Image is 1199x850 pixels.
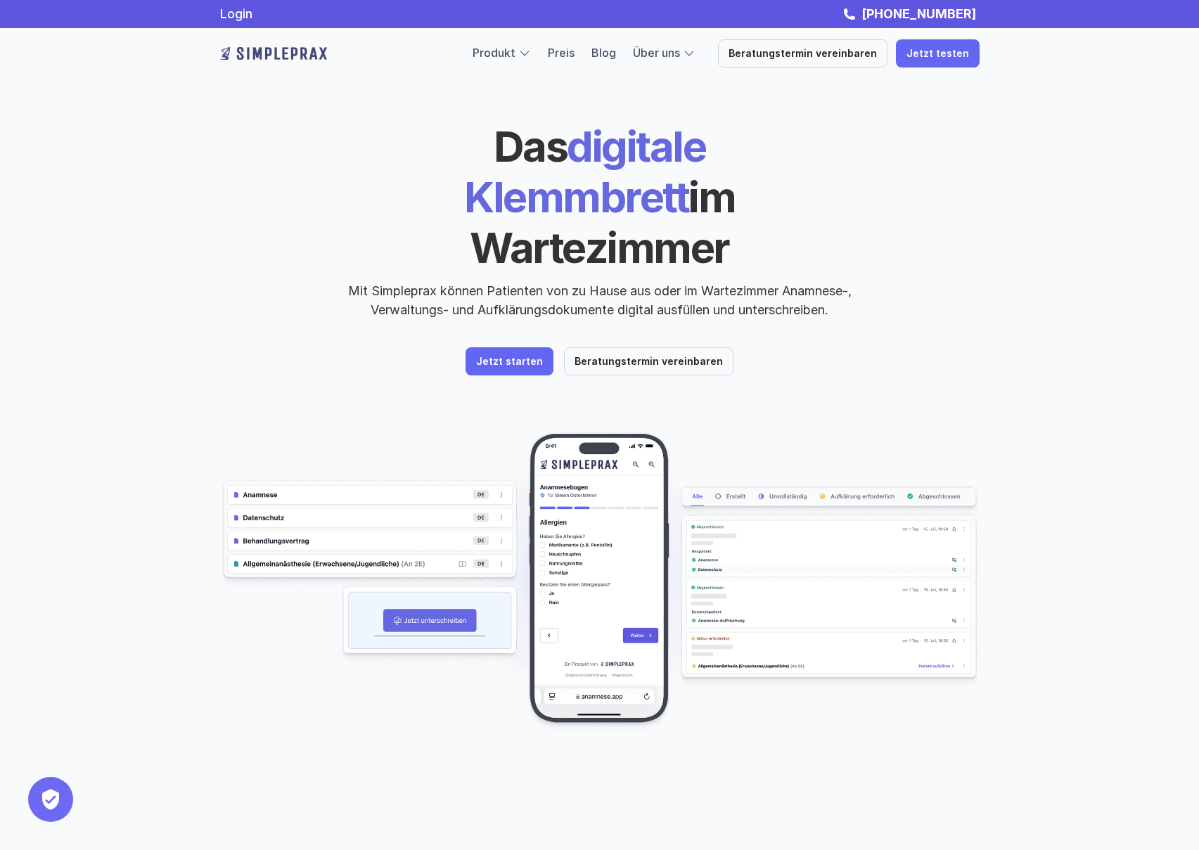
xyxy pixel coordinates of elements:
span: im Wartezimmer [470,172,743,273]
p: Jetzt starten [476,356,543,368]
a: Login [220,6,252,21]
a: [PHONE_NUMBER] [858,6,980,21]
a: Blog [591,46,616,60]
p: Beratungstermin vereinbaren [575,356,723,368]
a: Beratungstermin vereinbaren [718,39,887,67]
a: Jetzt testen [896,39,980,67]
a: Über uns [633,46,680,60]
a: Produkt [473,46,515,60]
a: Jetzt starten [466,347,553,375]
a: Beratungstermin vereinbaren [564,347,733,375]
p: Mit Simpleprax können Patienten von zu Hause aus oder im Wartezimmer Anamnese-, Verwaltungs- und ... [336,281,864,319]
h1: digitale Klemmbrett [357,121,842,273]
img: Beispielscreenshots aus der Simpleprax Anwendung [220,432,980,734]
span: Das [494,121,568,172]
p: Jetzt testen [906,48,969,60]
strong: [PHONE_NUMBER] [861,6,976,21]
a: Preis [548,46,575,60]
p: Beratungstermin vereinbaren [729,48,877,60]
